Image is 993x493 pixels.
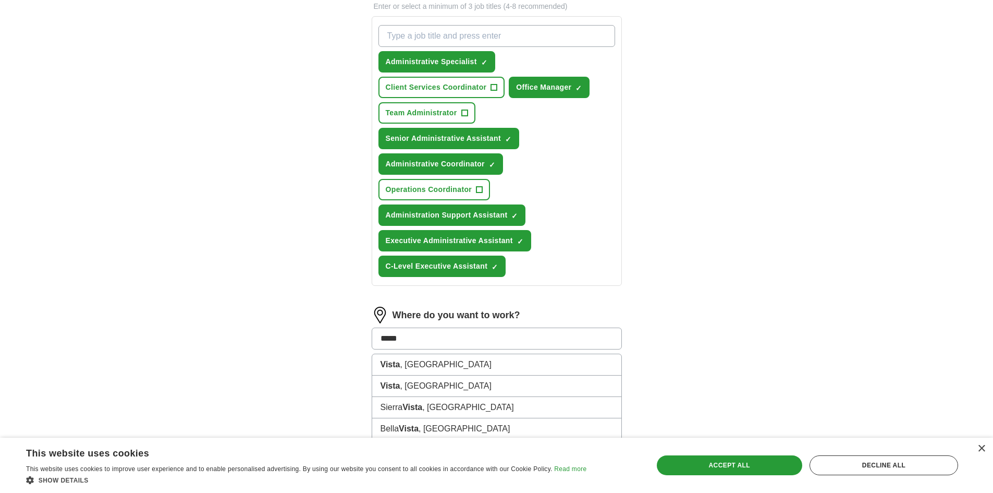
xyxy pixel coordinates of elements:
span: ✓ [517,237,523,246]
input: Type a job title and press enter [378,25,615,47]
span: ✓ [505,135,511,143]
img: location.png [372,307,388,323]
span: ✓ [575,84,582,92]
div: This website uses cookies [26,444,560,460]
span: Administrative Coordinator [386,159,485,170]
button: Office Manager✓ [509,77,590,98]
span: ✓ [481,58,487,67]
div: Show details [26,475,586,485]
button: Administrative Coordinator✓ [378,153,503,175]
strong: Vista [402,403,422,412]
label: Where do you want to work? [393,308,520,322]
li: , [GEOGRAPHIC_DATA] [372,376,621,397]
button: Executive Administrative Assistant✓ [378,230,531,251]
li: Bella , [GEOGRAPHIC_DATA] [372,418,621,440]
li: Sierra , [GEOGRAPHIC_DATA] [372,397,621,418]
span: C-Level Executive Assistant [386,261,488,272]
strong: Vista [381,360,400,369]
span: Client Services Coordinator [386,82,487,93]
p: Enter or select a minimum of 3 job titles (4-8 recommended) [372,1,622,12]
span: ✓ [489,161,495,169]
button: Team Administrator [378,102,475,124]
span: ✓ [511,212,518,220]
a: Read more, opens a new window [554,465,586,473]
span: Show details [39,477,89,484]
span: This website uses cookies to improve user experience and to enable personalised advertising. By u... [26,465,553,473]
span: Operations Coordinator [386,184,472,195]
button: C-Level Executive Assistant✓ [378,256,506,277]
div: Close [977,445,985,453]
button: Operations Coordinator [378,179,491,200]
span: Senior Administrative Assistant [386,133,501,144]
button: Senior Administrative Assistant✓ [378,128,519,149]
span: Office Manager [516,82,571,93]
span: Administrative Specialist [386,56,477,67]
li: , [GEOGRAPHIC_DATA] [372,354,621,376]
strong: Vista [399,424,419,433]
span: Team Administrator [386,107,457,118]
span: Administration Support Assistant [386,210,508,221]
div: Accept all [657,455,802,475]
div: Decline all [810,455,958,475]
button: Administration Support Assistant✓ [378,205,526,226]
span: ✓ [492,263,498,271]
button: Administrative Specialist✓ [378,51,495,73]
strong: Vista [381,381,400,390]
button: Client Services Coordinator [378,77,505,98]
span: Executive Administrative Assistant [386,235,513,246]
